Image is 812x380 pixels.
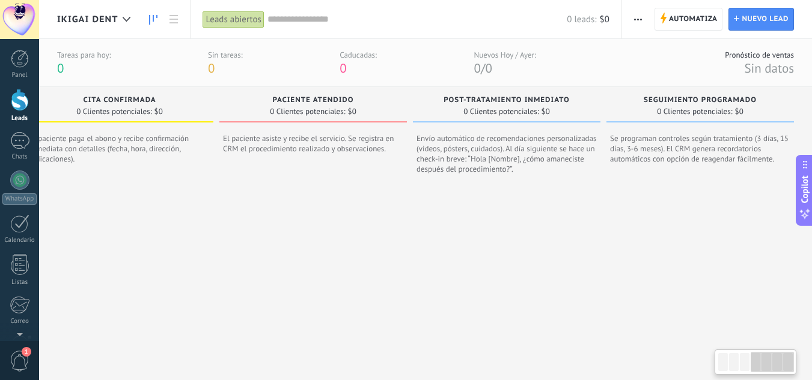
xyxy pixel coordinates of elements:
button: Más [629,8,647,31]
div: Calendario [2,237,37,244]
span: $0 [735,108,743,115]
span: Nuevo lead [742,8,789,30]
span: 0 [57,60,64,76]
span: Ikigai Dent [57,14,118,25]
span: Cita confirmada [83,96,156,104]
span: / [481,60,485,76]
span: $0 [542,108,550,115]
a: Leads [143,8,163,31]
span: 0 Clientes potenciales: [463,108,539,115]
span: El paciente asiste y recibe el servicio. Se registra en CRM el procedimiento realizado y observac... [223,133,403,154]
span: 0 [340,60,346,76]
div: Paciente atendido [225,96,401,106]
div: Nuevos Hoy / Ayer: [474,50,536,60]
div: Chats [2,153,37,161]
div: WhatsApp [2,193,37,205]
a: Nuevo lead [728,8,794,31]
span: El paciente paga el abono y recibe confirmación inmediata con detalles (fecha, hora, dirección, i... [29,133,210,164]
div: Leads abiertos [203,11,264,28]
span: POST-TRATAMIENTO INMEDIATO [444,96,569,104]
span: $0 [154,108,163,115]
div: Listas [2,279,37,286]
span: Seguimiento programado [644,96,757,104]
span: 0 Clientes potenciales: [76,108,151,115]
span: Se programan controles según tratamiento (3 días, 15 días, 3-6 meses). El CRM genera recordatorio... [610,133,790,164]
span: 0 [474,60,481,76]
span: Copilot [799,175,811,203]
span: 0 [485,60,492,76]
div: Correo [2,318,37,325]
span: Envío automático de recomendaciones personalizadas (videos, pósters, cuidados). Al día siguiente ... [417,133,597,174]
span: 0 Clientes potenciales: [270,108,345,115]
span: Automatiza [669,8,718,30]
div: Sin tareas: [208,50,243,60]
div: Cita confirmada [32,96,207,106]
span: 1 [22,347,31,357]
div: Pronóstico de ventas [725,50,794,60]
div: Tareas para hoy: [57,50,111,60]
span: 0 leads: [567,14,596,25]
div: Leads [2,115,37,122]
a: Lista [163,8,184,31]
div: Panel [2,71,37,79]
span: Paciente atendido [272,96,353,104]
div: POST-TRATAMIENTO INMEDIATO [419,96,594,106]
div: Seguimiento programado [612,96,788,106]
span: Sin datos [744,60,794,76]
span: 0 [208,60,215,76]
div: Caducadas: [340,50,377,60]
a: Automatiza [655,8,723,31]
span: $0 [600,14,609,25]
span: $0 [348,108,356,115]
span: 0 Clientes potenciales: [657,108,732,115]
